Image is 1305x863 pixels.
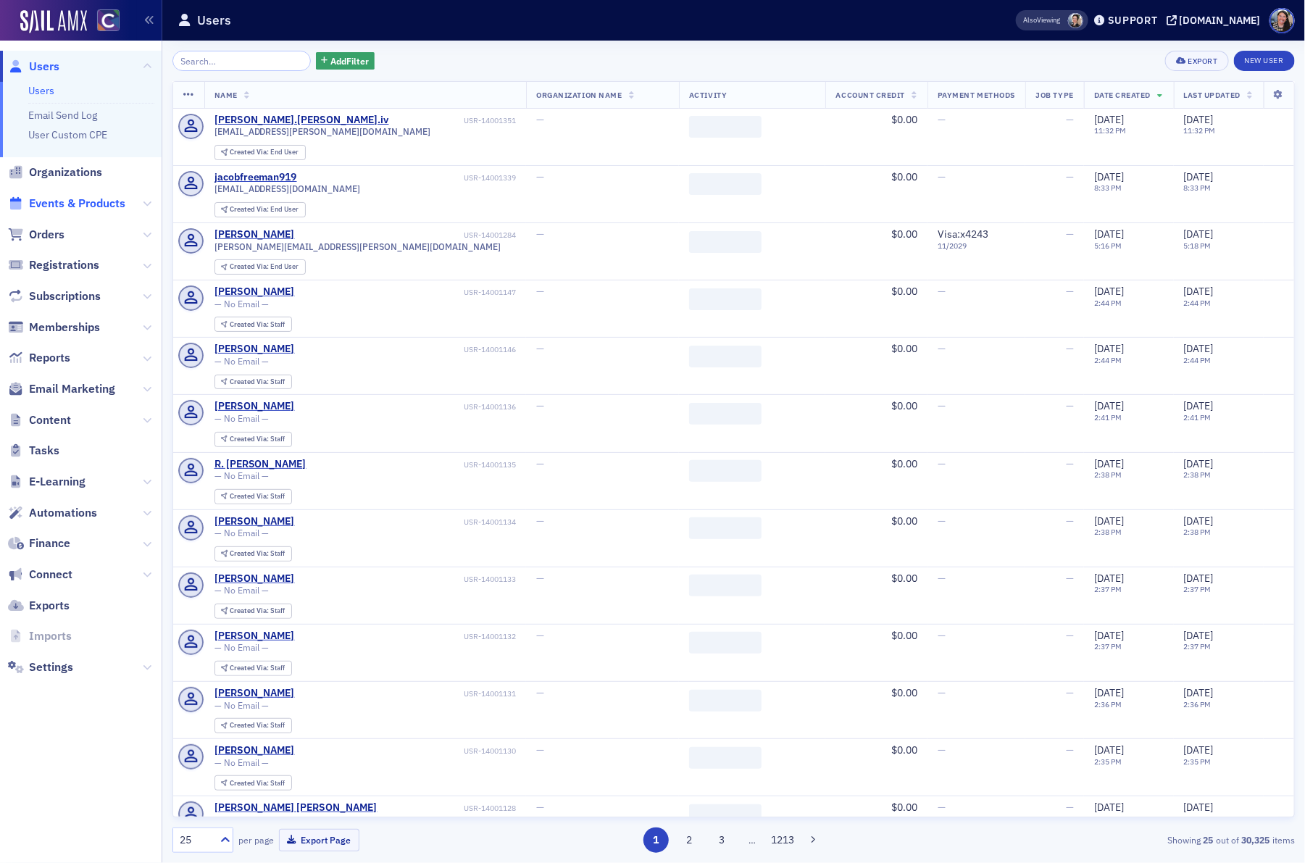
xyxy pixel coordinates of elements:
[8,505,97,521] a: Automations
[214,285,295,299] div: [PERSON_NAME]
[214,630,295,643] a: [PERSON_NAME]
[214,171,297,184] a: jacobfreeman919
[938,241,1015,251] span: 11 / 2029
[8,320,100,335] a: Memberships
[891,285,917,298] span: $0.00
[938,457,946,470] span: —
[214,375,292,390] div: Created Via: Staff
[97,9,120,32] img: SailAMX
[172,51,311,71] input: Search…
[1184,183,1212,193] time: 8:33 PM
[1066,514,1074,528] span: —
[1184,527,1212,537] time: 2:38 PM
[8,381,115,397] a: Email Marketing
[1184,90,1241,100] span: Last Updated
[29,227,64,243] span: Orders
[214,718,292,733] div: Created Via: Staff
[8,443,59,459] a: Tasks
[938,399,946,412] span: —
[1094,572,1124,585] span: [DATE]
[1094,90,1151,100] span: Date Created
[330,54,369,67] span: Add Filter
[230,550,285,558] div: Staff
[938,629,946,642] span: —
[1094,241,1122,251] time: 5:16 PM
[8,659,73,675] a: Settings
[1184,470,1212,480] time: 2:38 PM
[29,257,99,273] span: Registrations
[380,804,516,813] div: USR-14001128
[214,343,295,356] a: [PERSON_NAME]
[1066,399,1074,412] span: —
[214,183,361,194] span: [EMAIL_ADDRESS][DOMAIN_NAME]
[1066,743,1074,756] span: —
[536,572,544,585] span: —
[214,317,292,332] div: Created Via: Staff
[297,345,516,354] div: USR-14001146
[230,204,270,214] span: Created Via :
[1184,125,1216,136] time: 11:32 PM
[689,116,762,138] span: ‌
[230,606,270,615] span: Created Via :
[1094,641,1122,651] time: 2:37 PM
[29,350,70,366] span: Reports
[1184,298,1212,308] time: 2:44 PM
[743,833,763,846] span: …
[1184,572,1214,585] span: [DATE]
[1094,584,1122,594] time: 2:37 PM
[29,320,100,335] span: Memberships
[214,801,378,814] div: [PERSON_NAME] [PERSON_NAME]
[938,228,988,241] span: Visa : x4243
[230,664,285,672] div: Staff
[20,10,87,33] a: SailAMX
[891,113,917,126] span: $0.00
[214,814,270,825] span: — No Email —
[689,747,762,769] span: ‌
[8,257,99,273] a: Registrations
[230,780,285,788] div: Staff
[230,320,270,329] span: Created Via :
[1066,113,1074,126] span: —
[1167,15,1266,25] button: [DOMAIN_NAME]
[197,12,231,29] h1: Users
[1184,170,1214,183] span: [DATE]
[938,285,946,298] span: —
[1184,355,1212,365] time: 2:44 PM
[1184,228,1214,241] span: [DATE]
[1108,14,1158,27] div: Support
[938,170,946,183] span: —
[689,231,762,253] span: ‌
[214,458,307,471] a: R. [PERSON_NAME]
[689,90,727,100] span: Activity
[28,128,107,141] a: User Custom CPE
[214,642,270,653] span: — No Email —
[29,412,71,428] span: Content
[891,399,917,412] span: $0.00
[938,90,1015,100] span: Payment Methods
[1066,285,1074,298] span: —
[1094,514,1124,528] span: [DATE]
[1184,641,1212,651] time: 2:37 PM
[938,514,946,528] span: —
[214,202,306,217] div: Created Via: End User
[29,628,72,644] span: Imports
[891,514,917,528] span: $0.00
[1094,125,1126,136] time: 11:32 PM
[1094,470,1122,480] time: 2:38 PM
[214,489,292,504] div: Created Via: Staff
[230,493,285,501] div: Staff
[891,342,917,355] span: $0.00
[230,778,270,788] span: Created Via :
[230,263,299,271] div: End User
[8,288,101,304] a: Subscriptions
[297,575,516,584] div: USR-14001133
[1066,629,1074,642] span: —
[536,170,544,183] span: —
[214,546,292,562] div: Created Via: Staff
[230,206,299,214] div: End User
[770,827,796,853] button: 1213
[709,827,735,853] button: 3
[1066,170,1074,183] span: —
[8,227,64,243] a: Orders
